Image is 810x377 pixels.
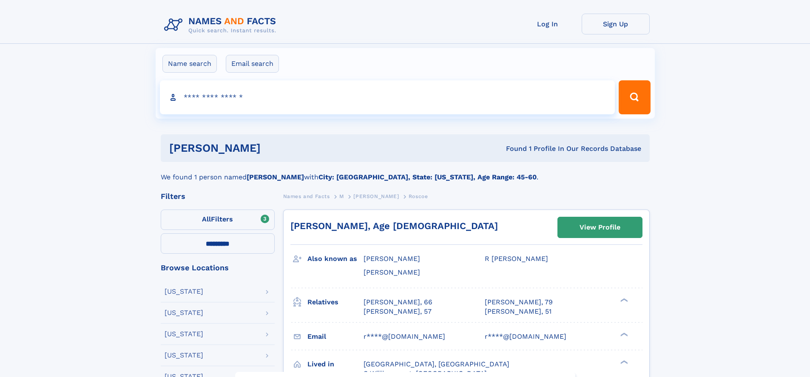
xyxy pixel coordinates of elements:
[485,307,551,316] a: [PERSON_NAME], 51
[353,193,399,199] span: [PERSON_NAME]
[618,297,628,303] div: ❯
[202,215,211,223] span: All
[160,80,615,114] input: search input
[307,252,364,266] h3: Also known as
[514,14,582,34] a: Log In
[339,193,344,199] span: M
[582,14,650,34] a: Sign Up
[364,268,420,276] span: [PERSON_NAME]
[364,298,432,307] a: [PERSON_NAME], 66
[580,218,620,237] div: View Profile
[558,217,642,238] a: View Profile
[161,210,275,230] label: Filters
[383,144,641,153] div: Found 1 Profile In Our Records Database
[161,264,275,272] div: Browse Locations
[409,193,428,199] span: Roscoe
[169,143,384,153] h1: [PERSON_NAME]
[161,162,650,182] div: We found 1 person named with .
[165,352,203,359] div: [US_STATE]
[283,191,330,201] a: Names and Facts
[485,298,553,307] a: [PERSON_NAME], 79
[165,331,203,337] div: [US_STATE]
[364,360,509,368] span: [GEOGRAPHIC_DATA], [GEOGRAPHIC_DATA]
[226,55,279,73] label: Email search
[619,80,650,114] button: Search Button
[165,309,203,316] div: [US_STATE]
[307,295,364,309] h3: Relatives
[485,255,548,263] span: R [PERSON_NAME]
[618,359,628,365] div: ❯
[307,357,364,371] h3: Lived in
[618,332,628,337] div: ❯
[165,288,203,295] div: [US_STATE]
[307,329,364,344] h3: Email
[290,221,498,231] a: [PERSON_NAME], Age [DEMOGRAPHIC_DATA]
[339,191,344,201] a: M
[161,14,283,37] img: Logo Names and Facts
[161,193,275,200] div: Filters
[247,173,304,181] b: [PERSON_NAME]
[364,307,432,316] a: [PERSON_NAME], 57
[162,55,217,73] label: Name search
[364,255,420,263] span: [PERSON_NAME]
[318,173,537,181] b: City: [GEOGRAPHIC_DATA], State: [US_STATE], Age Range: 45-60
[353,191,399,201] a: [PERSON_NAME]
